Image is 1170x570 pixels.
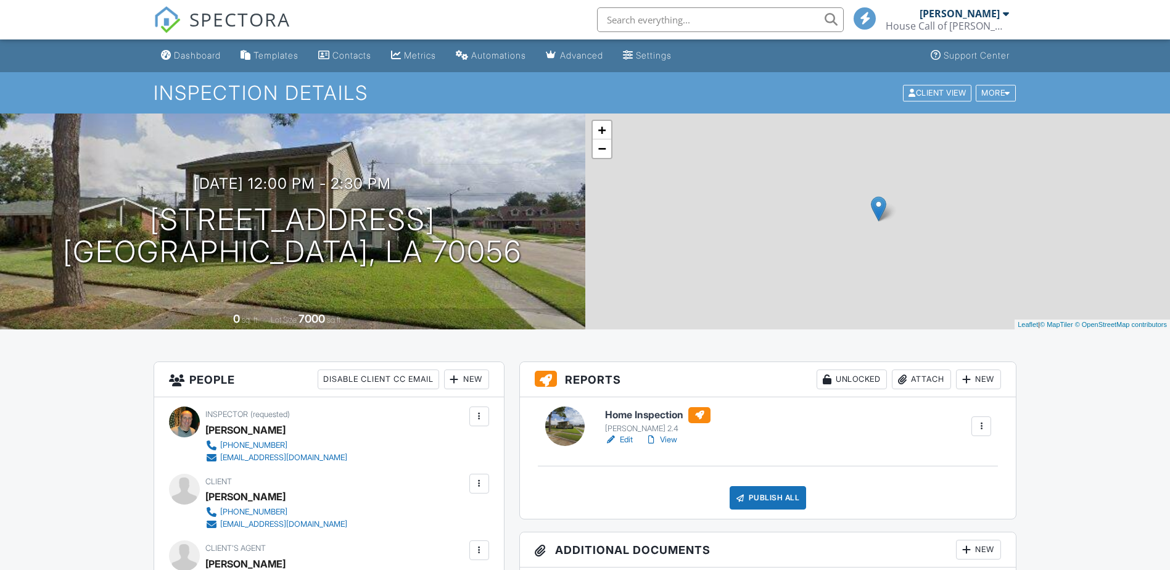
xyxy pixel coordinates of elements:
[597,7,844,32] input: Search everything...
[618,44,677,67] a: Settings
[332,50,371,60] div: Contacts
[205,452,347,464] a: [EMAIL_ADDRESS][DOMAIN_NAME]
[645,434,677,446] a: View
[892,370,951,389] div: Attach
[220,440,287,450] div: [PHONE_NUMBER]
[205,421,286,439] div: [PERSON_NAME]
[886,20,1009,32] div: House Call of Marrero © 2025 House Call
[220,507,287,517] div: [PHONE_NUMBER]
[605,407,711,434] a: Home Inspection [PERSON_NAME] 2.4
[636,50,672,60] div: Settings
[902,88,974,97] a: Client View
[920,7,1000,20] div: [PERSON_NAME]
[471,50,526,60] div: Automations
[903,85,971,101] div: Client View
[63,204,522,269] h1: [STREET_ADDRESS] [GEOGRAPHIC_DATA], LA 70056
[593,139,611,158] a: Zoom out
[327,315,342,324] span: sq.ft.
[194,175,391,192] h3: [DATE] 12:00 pm - 2:30 pm
[189,6,290,32] span: SPECTORA
[1040,321,1073,328] a: © MapTiler
[154,82,1017,104] h1: Inspection Details
[242,315,259,324] span: sq. ft.
[205,518,347,531] a: [EMAIL_ADDRESS][DOMAIN_NAME]
[541,44,608,67] a: Advanced
[318,370,439,389] div: Disable Client CC Email
[593,121,611,139] a: Zoom in
[236,44,303,67] a: Templates
[299,312,325,325] div: 7000
[605,407,711,423] h6: Home Inspection
[1018,321,1038,328] a: Leaflet
[154,17,290,43] a: SPECTORA
[944,50,1010,60] div: Support Center
[253,50,299,60] div: Templates
[444,370,489,389] div: New
[154,6,181,33] img: The Best Home Inspection Software - Spectora
[956,370,1001,389] div: New
[271,315,297,324] span: Lot Size
[605,434,633,446] a: Edit
[386,44,441,67] a: Metrics
[220,519,347,529] div: [EMAIL_ADDRESS][DOMAIN_NAME]
[154,362,504,397] h3: People
[205,410,248,419] span: Inspector
[220,453,347,463] div: [EMAIL_ADDRESS][DOMAIN_NAME]
[205,439,347,452] a: [PHONE_NUMBER]
[1075,321,1167,328] a: © OpenStreetMap contributors
[233,312,240,325] div: 0
[205,487,286,506] div: [PERSON_NAME]
[560,50,603,60] div: Advanced
[451,44,531,67] a: Automations (Basic)
[520,362,1016,397] h3: Reports
[926,44,1015,67] a: Support Center
[1015,320,1170,330] div: |
[976,85,1016,101] div: More
[817,370,887,389] div: Unlocked
[313,44,376,67] a: Contacts
[205,543,266,553] span: Client's Agent
[205,477,232,486] span: Client
[520,532,1016,568] h3: Additional Documents
[205,506,347,518] a: [PHONE_NUMBER]
[605,424,711,434] div: [PERSON_NAME] 2.4
[156,44,226,67] a: Dashboard
[250,410,290,419] span: (requested)
[404,50,436,60] div: Metrics
[956,540,1001,560] div: New
[174,50,221,60] div: Dashboard
[730,486,807,510] div: Publish All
